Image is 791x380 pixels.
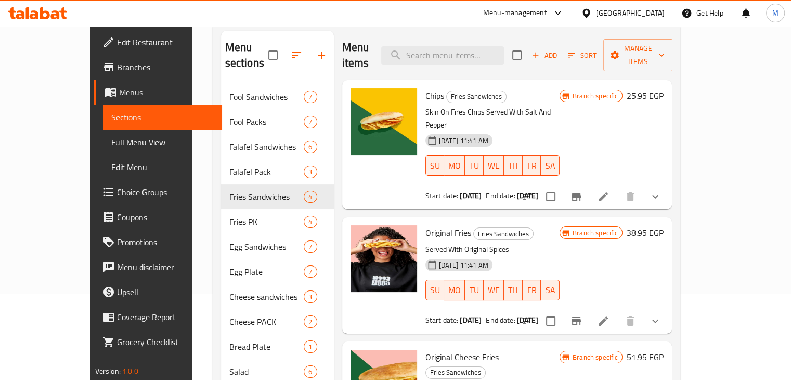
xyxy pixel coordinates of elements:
[618,309,643,334] button: delete
[229,315,304,328] span: Cheese PACK
[304,167,316,177] span: 3
[221,109,334,134] div: Fool Packs7
[486,189,515,202] span: End date:
[284,43,309,68] span: Sort sections
[504,155,523,176] button: TH
[94,305,222,330] a: Coverage Report
[229,116,304,128] span: Fool Packs
[304,242,316,252] span: 7
[229,340,304,353] span: Bread Plate
[527,158,537,173] span: FR
[262,44,284,66] span: Select all sections
[425,366,486,379] div: Fries Sandwiches
[229,265,304,278] span: Egg Plate
[229,91,304,103] span: Fool Sandwiches
[221,84,334,109] div: Fool Sandwiches7
[117,61,214,73] span: Branches
[304,315,317,328] div: items
[229,191,304,203] span: Fries Sandwiches
[221,159,334,184] div: Falafel Pack3
[515,309,540,334] button: sort-choices
[342,40,369,71] h2: Menu items
[484,155,504,176] button: WE
[530,49,559,61] span: Add
[425,280,445,300] button: SU
[111,111,214,123] span: Sections
[304,92,316,102] span: 7
[381,46,504,65] input: search
[117,211,214,223] span: Coupons
[540,310,562,332] span: Select to update
[111,161,214,173] span: Edit Menu
[484,280,504,300] button: WE
[568,49,597,61] span: Sort
[351,225,417,292] img: Original Fries
[425,155,445,176] button: SU
[229,141,304,153] div: Falafel Sandwiches
[304,192,316,202] span: 4
[103,155,222,180] a: Edit Menu
[117,236,214,248] span: Promotions
[561,47,603,64] span: Sort items
[435,260,492,270] span: [DATE] 11:41 AM
[612,42,665,68] span: Manage items
[94,330,222,354] a: Grocery Checklist
[596,7,665,19] div: [GEOGRAPHIC_DATA]
[528,47,561,64] button: Add
[488,283,500,298] span: WE
[304,267,316,277] span: 7
[568,228,622,238] span: Branch specific
[119,86,214,98] span: Menus
[545,158,555,173] span: SA
[643,309,668,334] button: show more
[627,88,664,103] h6: 25.95 EGP
[103,130,222,155] a: Full Menu View
[117,336,214,348] span: Grocery Checklist
[229,216,304,228] span: Fries PK
[94,30,222,55] a: Edit Restaurant
[229,290,304,303] span: Cheese sandwiches
[304,317,316,327] span: 2
[597,191,610,203] a: Edit menu item
[568,352,622,362] span: Branch specific
[229,166,304,178] div: Falafel Pack
[221,134,334,159] div: Falafel Sandwiches6
[515,184,540,209] button: sort-choices
[304,365,317,378] div: items
[523,280,541,300] button: FR
[444,280,465,300] button: MO
[122,364,138,378] span: 1.0.0
[469,283,479,298] span: TU
[435,136,492,146] span: [DATE] 11:41 AM
[649,315,662,327] svg: Show Choices
[304,216,317,228] div: items
[448,283,461,298] span: MO
[111,136,214,148] span: Full Menu View
[643,184,668,209] button: show more
[95,364,121,378] span: Version:
[430,283,440,298] span: SU
[564,184,589,209] button: Branch-specific-item
[304,292,316,302] span: 3
[117,261,214,273] span: Menu disclaimer
[94,230,222,255] a: Promotions
[528,47,561,64] span: Add item
[565,47,599,64] button: Sort
[229,240,304,253] span: Egg Sandwiches
[221,184,334,209] div: Fries Sandwiches4
[488,158,500,173] span: WE
[221,334,334,359] div: Bread Plate1
[351,88,417,155] img: Chips
[425,243,560,256] p: Served With Original Spices
[221,259,334,284] div: Egg Plate7
[229,365,304,378] span: Salad
[304,217,316,227] span: 4
[117,311,214,323] span: Coverage Report
[568,91,622,101] span: Branch specific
